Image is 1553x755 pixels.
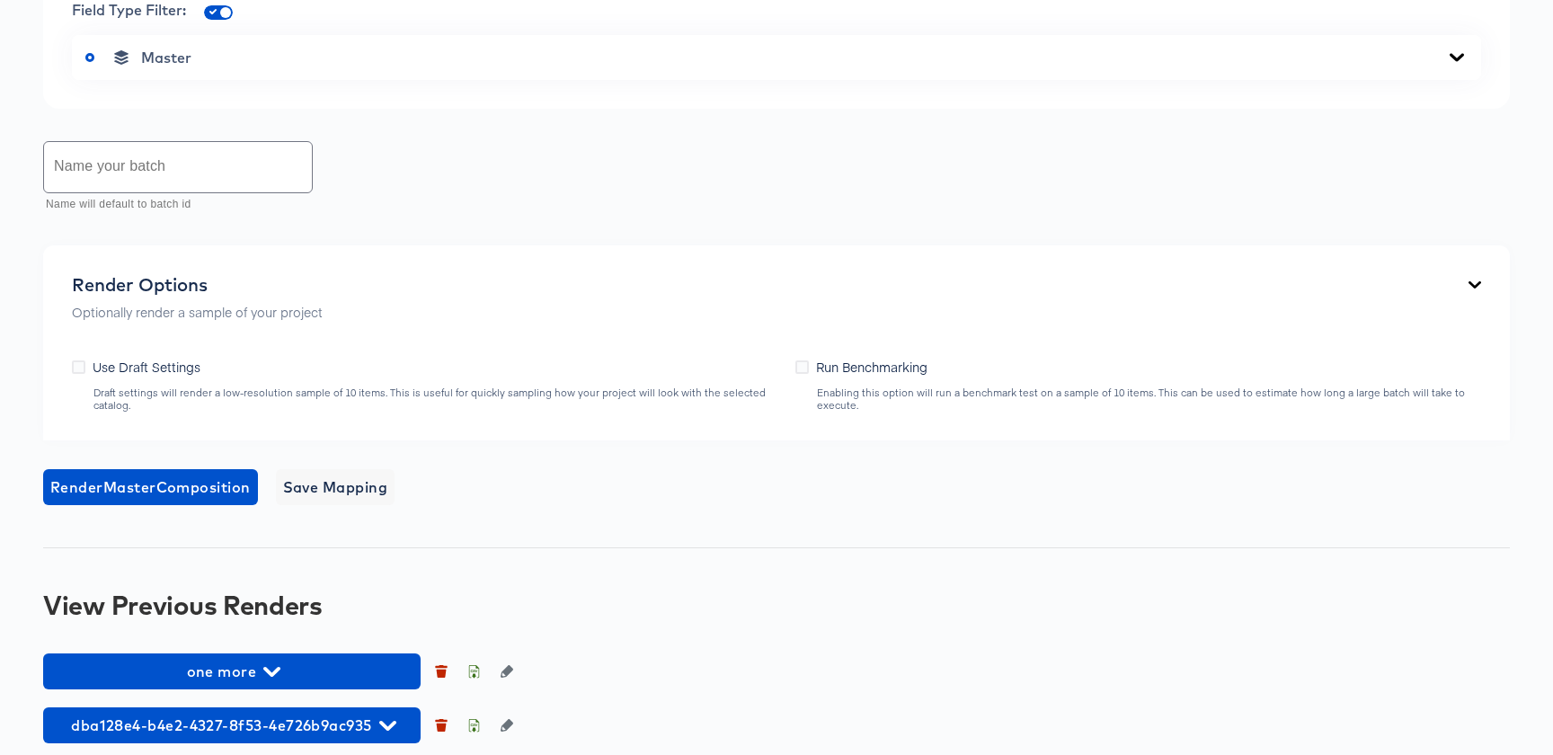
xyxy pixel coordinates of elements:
button: one more [43,653,421,689]
button: Save Mapping [276,469,395,505]
p: Optionally render a sample of your project [72,303,323,321]
span: dba128e4-b4e2-4327-8f53-4e726b9ac935 [52,713,412,738]
button: dba128e4-b4e2-4327-8f53-4e726b9ac935 [43,707,421,743]
span: Render Master Composition [50,475,251,500]
button: RenderMasterComposition [43,469,258,505]
div: View Previous Renders [43,591,1510,619]
span: Use Draft Settings [93,358,200,376]
span: one more [52,659,412,684]
span: Save Mapping [283,475,388,500]
div: Render Options [72,274,323,296]
div: Enabling this option will run a benchmark test on a sample of 10 items. This can be used to estim... [816,386,1481,412]
div: Draft settings will render a low-resolution sample of 10 items. This is useful for quickly sampli... [93,386,777,412]
span: Master [141,49,191,67]
span: Field Type Filter: [72,1,186,19]
p: Name will default to batch id [46,196,300,214]
span: Run Benchmarking [816,358,927,376]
